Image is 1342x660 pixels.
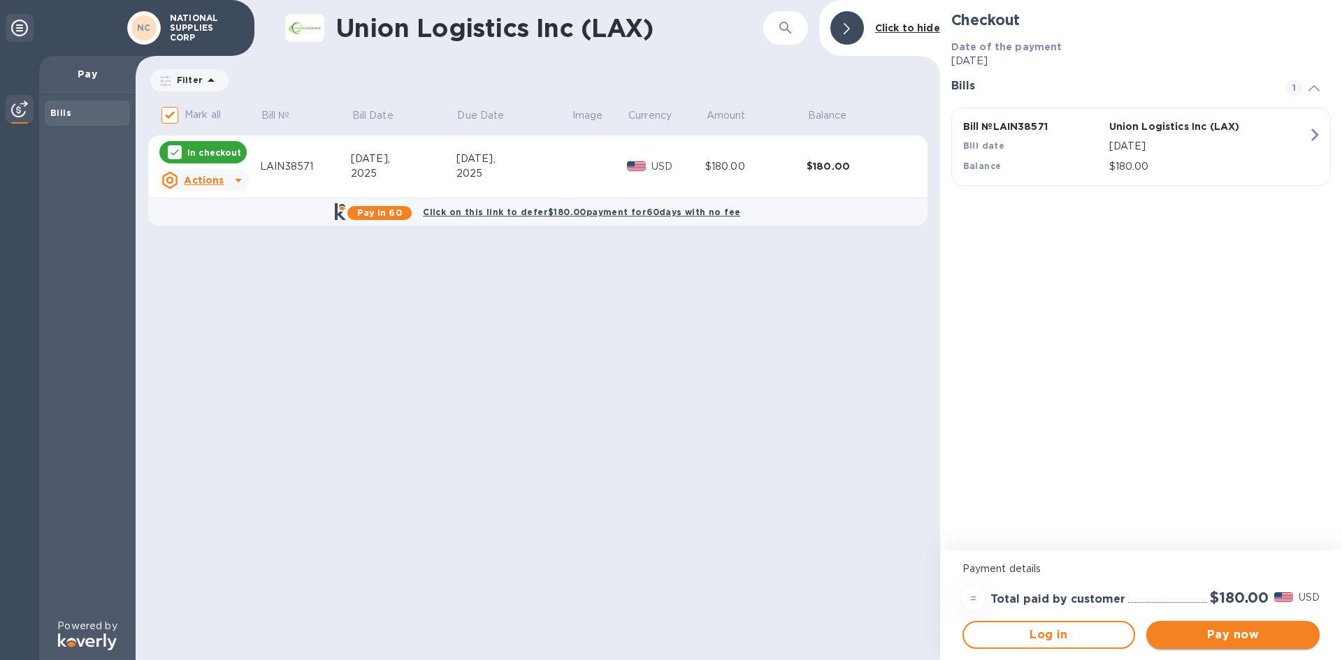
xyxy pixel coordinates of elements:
[456,152,571,166] div: [DATE],
[990,593,1125,606] h3: Total paid by customer
[50,67,124,81] p: Pay
[705,159,807,174] div: $180.00
[951,80,1269,93] h3: Bills
[707,108,746,123] p: Amount
[357,207,403,218] b: Pay in 60
[962,562,1320,576] p: Payment details
[184,175,224,186] u: Actions
[628,108,672,123] p: Currency
[261,108,290,123] p: Bill №
[187,147,241,159] p: In checkout
[261,108,308,123] span: Bill №
[1109,159,1308,174] p: $180.00
[875,22,940,34] b: Click to hide
[423,207,740,217] b: Click on this link to defer $180.00 payment for 60 days with no fee
[963,140,1005,151] b: Bill date
[57,619,117,633] p: Powered by
[351,152,456,166] div: [DATE],
[963,161,1002,171] b: Balance
[963,119,1104,133] p: Bill № LAIN38571
[137,22,151,33] b: NC
[1274,592,1293,602] img: USD
[171,74,203,86] p: Filter
[1109,139,1308,154] p: [DATE]
[185,108,221,122] p: Mark all
[951,11,1331,29] h2: Checkout
[975,626,1123,643] span: Log in
[1157,626,1308,643] span: Pay now
[951,108,1331,186] button: Bill №LAIN38571Union Logistics Inc (LAX)Bill date[DATE]Balance$180.00
[808,108,847,123] p: Balance
[351,166,456,181] div: 2025
[572,108,603,123] p: Image
[1146,621,1320,649] button: Pay now
[808,108,865,123] span: Balance
[651,159,705,174] p: USD
[627,161,646,171] img: USD
[807,159,908,173] div: $180.00
[1210,589,1269,606] h2: $180.00
[335,13,763,43] h1: Union Logistics Inc (LAX)
[962,587,985,610] div: =
[50,108,71,118] b: Bills
[260,159,351,174] div: LAIN38571
[457,108,522,123] span: Due Date
[951,54,1331,68] p: [DATE]
[951,41,1062,52] b: Date of the payment
[962,621,1136,649] button: Log in
[170,13,240,43] p: NATIONAL SUPPLIES CORP
[457,108,504,123] p: Due Date
[352,108,412,123] span: Bill Date
[456,166,571,181] div: 2025
[1109,119,1250,133] p: Union Logistics Inc (LAX)
[1299,590,1320,605] p: USD
[1286,80,1303,96] span: 1
[352,108,394,123] p: Bill Date
[707,108,764,123] span: Amount
[58,633,117,650] img: Logo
